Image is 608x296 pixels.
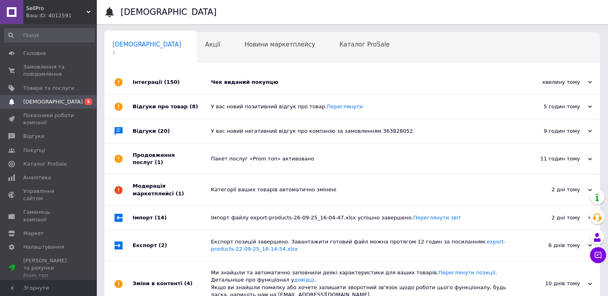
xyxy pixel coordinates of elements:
input: Пошук [4,28,95,43]
span: Гаманець компанії [23,209,74,223]
span: 5 [84,98,92,105]
div: 6 днів тому [512,242,592,249]
span: [DEMOGRAPHIC_DATA] [23,98,83,105]
span: Управління сайтом [23,188,74,202]
div: Ваш ID: 4012591 [26,12,96,19]
span: Показники роботи компанії [23,112,74,126]
div: 5 годин тому [512,103,592,110]
span: Новини маркетплейсу [244,41,315,48]
div: Категорії ваших товарів автоматично змінені [211,186,512,193]
span: [DEMOGRAPHIC_DATA] [113,41,181,48]
div: Інтеграції [133,70,211,94]
div: У вас новий негативний відгук про компанію за замовленням 363828052. [211,128,512,135]
span: (150) [164,79,180,85]
span: 5 [113,50,181,56]
div: У вас новий позитивний відгук про товар. [211,103,512,110]
span: Акції [205,41,221,48]
div: Чек виданий покупцю [211,79,512,86]
span: Відгуки [23,133,44,140]
a: Переглянути звіт [413,215,461,221]
div: Prom топ [23,272,74,279]
div: Пакет послуг «Prom топ» активовано [211,155,512,162]
span: Каталог ProSale [339,41,389,48]
div: 2 дні тому [512,186,592,193]
div: 2 дні тому [512,214,592,221]
span: Налаштування [23,243,64,251]
div: 9 годин тому [512,128,592,135]
span: (2) [159,242,167,248]
div: Продовження послуг [133,144,211,174]
span: (4) [184,280,192,286]
a: export-products-22-09-25_16-14-54.xlsx [211,239,506,252]
div: 10 днів тому [512,280,592,287]
div: Імпорт [133,206,211,230]
span: Каталог ProSale [23,160,67,168]
h1: [DEMOGRAPHIC_DATA] [121,7,217,17]
div: Відгуки про товар [133,95,211,119]
div: хвилину тому [512,79,592,86]
div: Модерація маркетплейсі [133,174,211,205]
span: SellPro [26,5,86,12]
span: Маркет [23,230,44,237]
button: Чат з покупцем [590,247,606,263]
span: Товари та послуги [23,85,74,92]
a: Переглянути [327,103,362,109]
div: 11 годин тому [512,155,592,162]
span: Покупці [23,147,45,154]
span: (20) [158,128,170,134]
div: Експорт позицій завершено. Завантажити готовий файл можна протягом 12 годин за посиланням: [211,238,512,253]
span: Аналітика [23,174,51,181]
span: (1) [155,159,163,165]
div: Імпорт файлу export-products-26-09-25_16-04-47.xlsx успішно завершено. [211,214,512,221]
div: Експорт [133,230,211,261]
span: Головна [23,50,46,57]
span: (8) [190,103,198,109]
div: Відгуки [133,119,211,143]
span: Замовлення та повідомлення [23,63,74,78]
span: (14) [155,215,167,221]
a: Переглянути позиції [438,270,495,276]
span: (1) [176,191,184,197]
span: [PERSON_NAME] та рахунки [23,257,74,279]
a: довідці [294,277,314,283]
